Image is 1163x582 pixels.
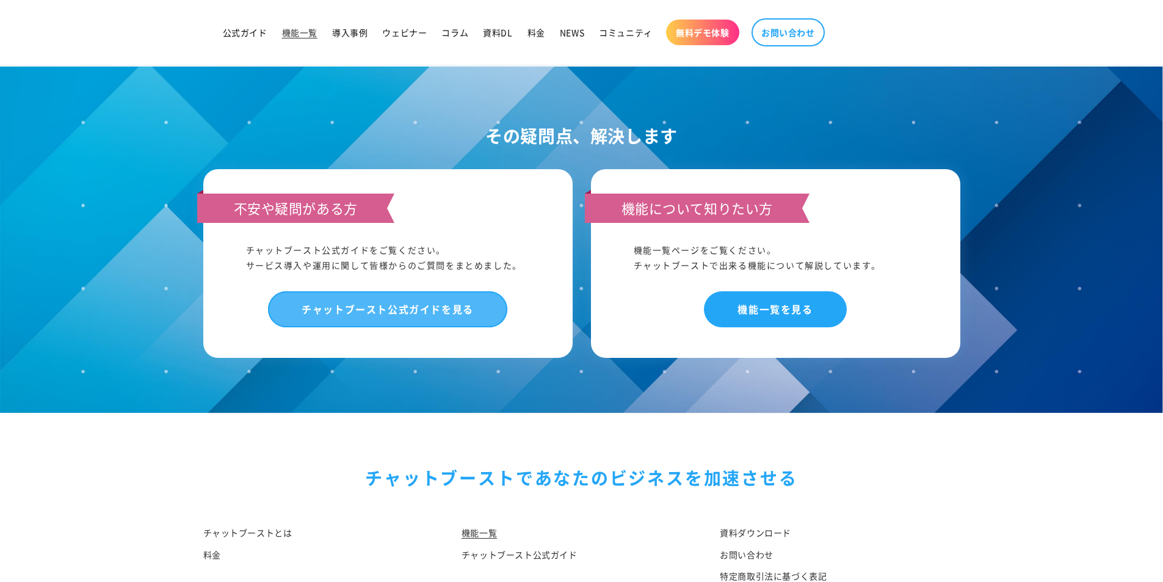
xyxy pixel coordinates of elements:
a: NEWS [553,20,592,45]
span: 無料デモ体験 [676,27,730,38]
span: コラム [441,27,468,38]
a: 資料ダウンロード [720,525,791,544]
span: コミュニティ [599,27,653,38]
a: チャットブースト公式ガイド [462,544,578,566]
span: 導入事例 [332,27,368,38]
a: 機能一覧 [462,525,497,544]
a: 機能一覧 [275,20,325,45]
span: 公式ガイド [223,27,267,38]
h3: 機能について知りたい方 [585,194,810,223]
div: チャットブーストで あなたのビジネスを加速させる [203,462,960,493]
h2: その疑問点、解決します [203,122,960,151]
a: チャットブーストとは [203,525,292,544]
a: 無料デモ体験 [666,20,739,45]
span: ウェビナー [382,27,427,38]
a: コミュニティ [592,20,660,45]
a: 資料DL [476,20,520,45]
div: 機能一覧ページをご覧ください。 チャットブーストで出来る機能について解説しています。 [634,242,918,273]
a: 料金 [520,20,553,45]
span: お問い合わせ [761,27,815,38]
span: NEWS [560,27,584,38]
a: 導入事例 [325,20,375,45]
span: 機能一覧 [282,27,317,38]
div: チャットブースト公式ガイドをご覧ください。 サービス導入や運用に関して皆様からのご質問をまとめました。 [246,242,530,273]
a: チャットブースト公式ガイドを見る [268,291,507,327]
span: 資料DL [483,27,512,38]
a: お問い合わせ [720,544,774,566]
a: ウェビナー [375,20,434,45]
a: お問い合わせ [752,18,825,46]
a: 公式ガイド [216,20,275,45]
h3: 不安や疑問がある方 [197,194,394,223]
a: 料金 [203,544,221,566]
span: 料金 [527,27,545,38]
a: コラム [434,20,476,45]
a: 機能一覧を見る [704,291,846,327]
